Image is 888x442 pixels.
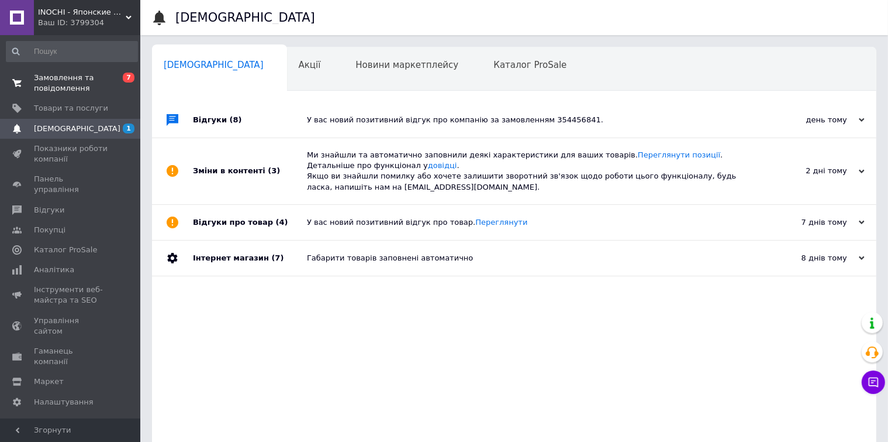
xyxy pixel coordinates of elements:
span: Аналітика [34,265,74,275]
span: (4) [276,218,288,227]
span: Каталог ProSale [493,60,566,70]
span: Налаштування [34,397,94,407]
div: У вас новий позитивний відгук про товар. [307,217,748,228]
span: Покупці [34,225,65,235]
a: Переглянути позиції [638,150,720,159]
span: Новини маркетплейсу [355,60,458,70]
span: [DEMOGRAPHIC_DATA] [164,60,264,70]
span: (7) [271,253,284,262]
span: INOCHI - Японские бады и витамины для всей семьи [38,7,126,18]
div: 2 дні тому [748,166,865,176]
a: Переглянути [475,218,527,227]
div: Інтернет магазин [193,241,307,276]
div: У вас новий позитивний відгук про компанію за замовленням 354456841. [307,115,748,125]
span: 7 [123,73,134,83]
div: Габарити товарів заповнені автоматично [307,253,748,263]
h1: [DEMOGRAPHIC_DATA] [175,11,315,25]
div: 8 днів тому [748,253,865,263]
span: (8) [230,115,242,124]
div: Відгуки про товар [193,205,307,240]
div: Ми знайшли та автоматично заповнили деякі характеристики для ваших товарів. . Детальніше про функ... [307,150,748,193]
span: Відгуки [34,205,64,215]
div: день тому [748,115,865,125]
span: Панель управління [34,174,108,195]
span: Показники роботи компанії [34,143,108,165]
span: Інструменти веб-майстра та SEO [34,285,108,306]
span: Каталог ProSale [34,245,97,255]
span: Маркет [34,376,64,387]
span: [DEMOGRAPHIC_DATA] [34,124,120,134]
div: Ваш ID: 3799304 [38,18,140,28]
button: Чат з покупцем [862,371,885,394]
span: Замовлення та повідомлення [34,73,108,94]
div: Зміни в контенті [193,138,307,204]
span: Товари та послуги [34,103,108,114]
a: довідці [428,161,457,170]
span: 1 [123,124,134,133]
span: Управління сайтом [34,316,108,337]
div: 7 днів тому [748,217,865,228]
span: Акції [299,60,321,70]
span: (3) [268,166,280,175]
span: Гаманець компанії [34,346,108,367]
div: Відгуки [193,102,307,138]
input: Пошук [6,41,138,62]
